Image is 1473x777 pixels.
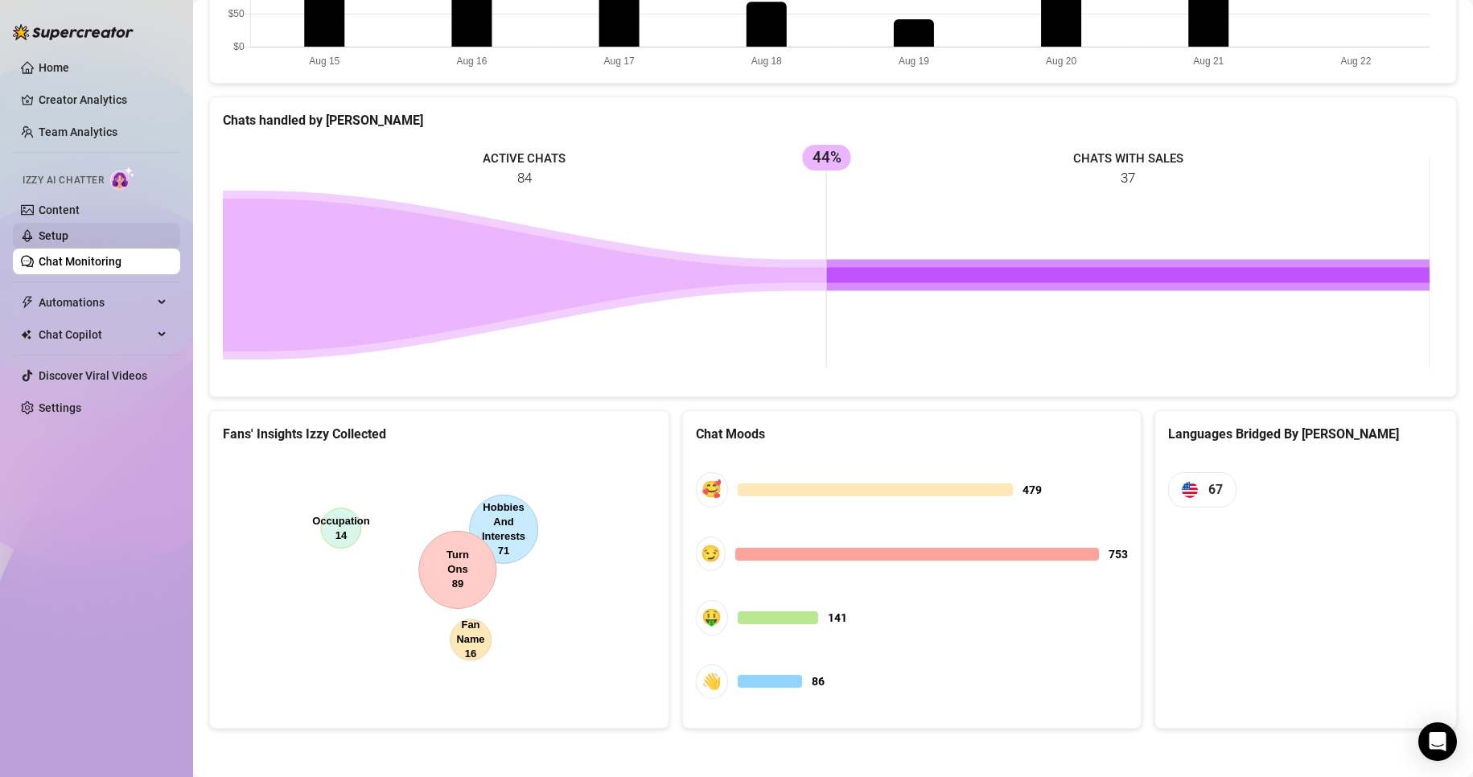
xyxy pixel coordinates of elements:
[39,369,147,382] a: Discover Viral Videos
[21,329,31,340] img: Chat Copilot
[1208,479,1223,499] span: 67
[223,110,1443,130] div: Chats handled by [PERSON_NAME]
[39,203,80,216] a: Content
[39,255,121,268] a: Chat Monitoring
[696,536,726,571] div: 😏
[696,424,1129,444] div: Chat Moods
[39,229,68,242] a: Setup
[812,672,825,690] span: 86
[696,600,728,635] div: 🤑
[39,322,153,347] span: Chat Copilot
[1109,545,1128,563] span: 753
[39,87,167,113] a: Creator Analytics
[696,664,728,699] div: 👋
[1022,481,1042,499] span: 479
[110,166,135,190] img: AI Chatter
[223,424,656,444] div: Fans' Insights Izzy Collected
[696,472,728,507] div: 🥰
[39,125,117,138] a: Team Analytics
[23,173,104,188] span: Izzy AI Chatter
[39,290,153,315] span: Automations
[1418,722,1457,761] div: Open Intercom Messenger
[39,401,81,414] a: Settings
[1182,482,1198,498] img: us
[828,609,847,627] span: 141
[21,296,34,309] span: thunderbolt
[39,61,69,74] a: Home
[1168,424,1443,444] div: Languages Bridged By [PERSON_NAME]
[13,24,134,40] img: logo-BBDzfeDw.svg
